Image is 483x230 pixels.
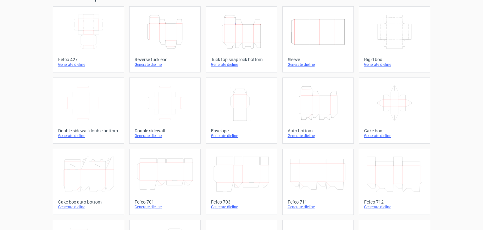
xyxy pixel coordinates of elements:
[129,6,201,72] a: Reverse tuck endGenerate dieline
[206,78,277,144] a: EnvelopeGenerate dieline
[364,133,425,138] div: Generate dieline
[282,149,354,215] a: Fefco 711Generate dieline
[58,62,119,67] div: Generate dieline
[364,128,425,133] div: Cake box
[135,62,195,67] div: Generate dieline
[364,62,425,67] div: Generate dieline
[135,128,195,133] div: Double sidewall
[53,6,124,72] a: Fefco 427Generate dieline
[211,62,272,67] div: Generate dieline
[135,133,195,138] div: Generate dieline
[53,149,124,215] a: Cake box auto bottomGenerate dieline
[288,199,348,204] div: Fefco 711
[211,204,272,210] div: Generate dieline
[288,62,348,67] div: Generate dieline
[211,199,272,204] div: Fefco 703
[359,149,430,215] a: Fefco 712Generate dieline
[135,57,195,62] div: Reverse tuck end
[359,78,430,144] a: Cake boxGenerate dieline
[58,204,119,210] div: Generate dieline
[206,149,277,215] a: Fefco 703Generate dieline
[53,78,124,144] a: Double sidewall double bottomGenerate dieline
[359,6,430,72] a: Rigid boxGenerate dieline
[58,133,119,138] div: Generate dieline
[211,128,272,133] div: Envelope
[364,57,425,62] div: Rigid box
[135,199,195,204] div: Fefco 701
[288,133,348,138] div: Generate dieline
[211,57,272,62] div: Tuck top snap lock bottom
[135,204,195,210] div: Generate dieline
[129,78,201,144] a: Double sidewallGenerate dieline
[58,128,119,133] div: Double sidewall double bottom
[282,6,354,72] a: SleeveGenerate dieline
[129,149,201,215] a: Fefco 701Generate dieline
[288,57,348,62] div: Sleeve
[206,6,277,72] a: Tuck top snap lock bottomGenerate dieline
[364,204,425,210] div: Generate dieline
[58,199,119,204] div: Cake box auto bottom
[282,78,354,144] a: Auto bottomGenerate dieline
[288,204,348,210] div: Generate dieline
[364,199,425,204] div: Fefco 712
[288,128,348,133] div: Auto bottom
[58,57,119,62] div: Fefco 427
[211,133,272,138] div: Generate dieline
